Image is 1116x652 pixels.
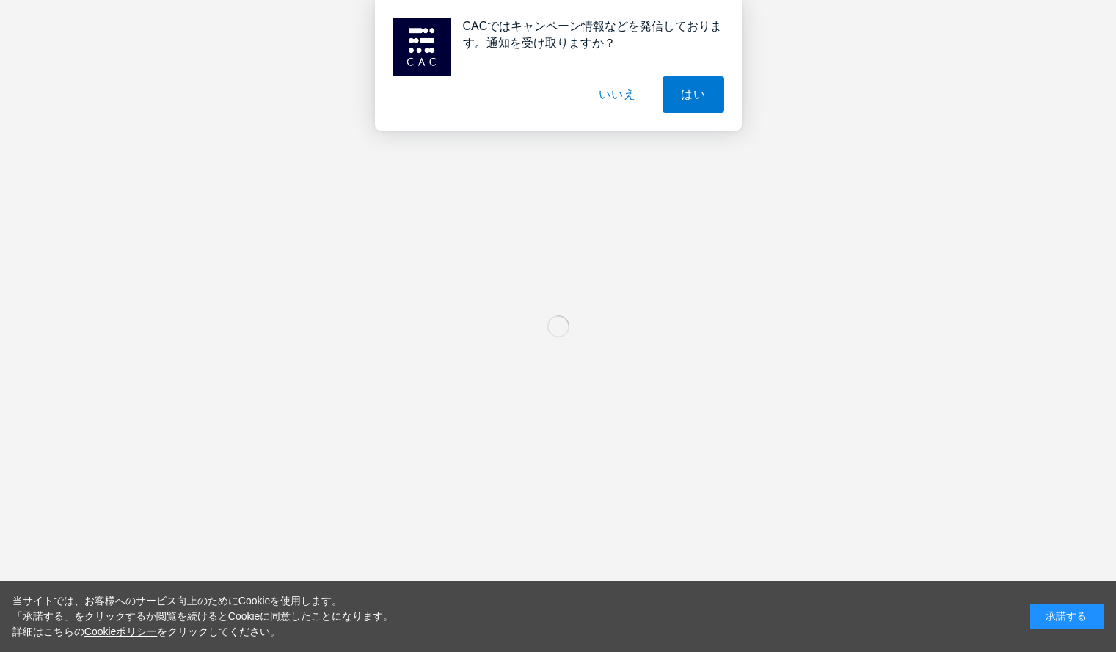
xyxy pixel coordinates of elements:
[1030,604,1104,629] div: 承諾する
[84,626,158,637] a: Cookieポリシー
[12,593,394,640] div: 当サイトでは、お客様へのサービス向上のためにCookieを使用します。 「承諾する」をクリックするか閲覧を続けるとCookieに同意したことになります。 詳細はこちらの をクリックしてください。
[451,18,724,51] div: CACではキャンペーン情報などを発信しております。通知を受け取りますか？
[393,18,451,76] img: notification icon
[663,76,724,113] button: はい
[580,76,654,113] button: いいえ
